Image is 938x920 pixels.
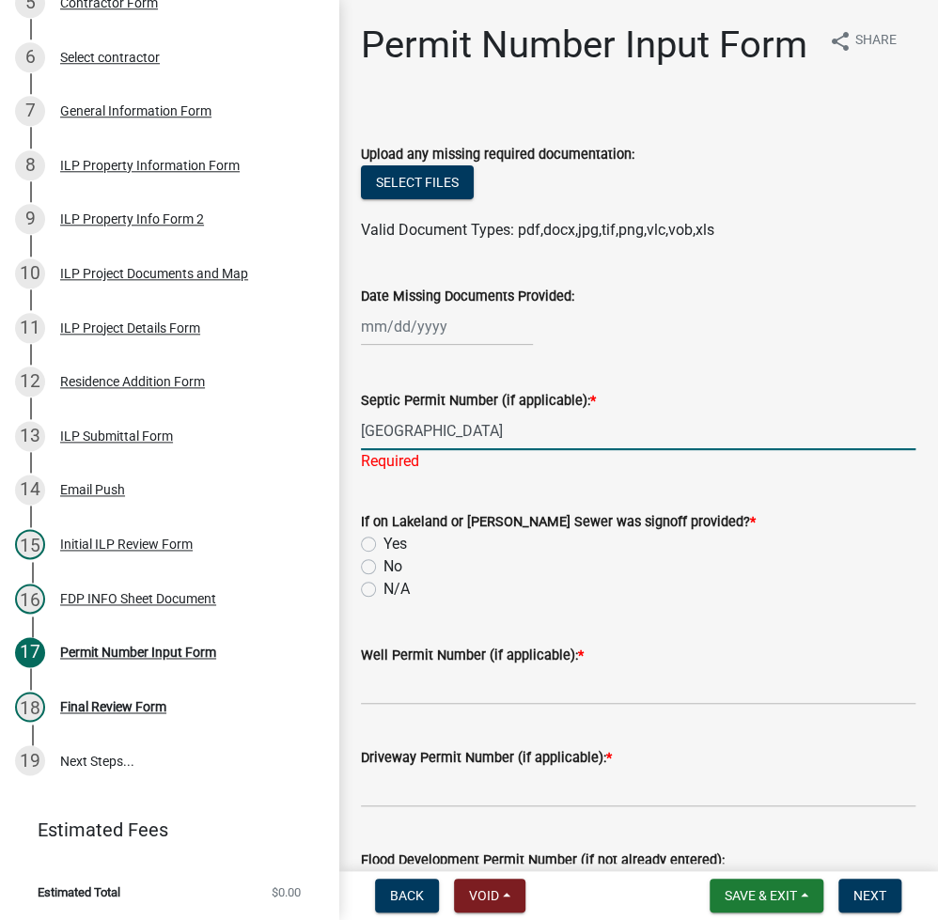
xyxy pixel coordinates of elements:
div: 10 [15,258,45,288]
button: shareShare [814,23,912,59]
div: ILP Property Information Form [60,159,240,172]
span: Valid Document Types: pdf,docx,jpg,tif,png,vlc,vob,xls [361,221,714,239]
label: Upload any missing required documentation: [361,148,634,162]
input: mm/dd/yyyy [361,307,533,346]
div: 8 [15,150,45,180]
i: share [829,30,852,53]
div: Initial ILP Review Form [60,538,193,551]
label: Driveway Permit Number (if applicable): [361,752,612,765]
label: Flood Development Permit Number (if not already entered): [361,854,725,867]
div: 7 [15,96,45,126]
div: ILP Project Details Form [60,321,200,335]
div: 14 [15,475,45,505]
span: Back [390,888,424,903]
span: Share [855,30,897,53]
div: Required [361,450,915,473]
div: 15 [15,529,45,559]
span: Void [469,888,499,903]
span: Next [853,888,886,903]
div: 17 [15,637,45,667]
span: Save & Exit [725,888,797,903]
button: Next [838,879,901,912]
div: 9 [15,204,45,234]
label: N/A [383,578,410,600]
div: ILP Project Documents and Map [60,267,248,280]
label: Date Missing Documents Provided: [361,290,574,304]
label: Well Permit Number (if applicable): [361,649,584,663]
div: FDP INFO Sheet Document [60,592,216,605]
span: $0.00 [272,885,301,897]
span: Estimated Total [38,885,120,897]
h1: Permit Number Input Form [361,23,807,68]
label: No [383,555,402,578]
div: 11 [15,313,45,343]
div: Residence Addition Form [60,375,205,388]
div: Select contractor [60,51,160,64]
button: Select files [361,165,474,199]
a: Estimated Fees [15,810,308,848]
div: Final Review Form [60,700,166,713]
div: 19 [15,745,45,775]
button: Save & Exit [710,879,823,912]
button: Void [454,879,525,912]
div: General Information Form [60,104,211,117]
div: 13 [15,421,45,451]
div: 18 [15,692,45,722]
label: Yes [383,533,407,555]
button: Back [375,879,439,912]
label: If on Lakeland or [PERSON_NAME] Sewer was signoff provided? [361,516,756,529]
div: ILP Property Info Form 2 [60,212,204,226]
div: 16 [15,584,45,614]
div: ILP Submittal Form [60,429,173,443]
div: 6 [15,42,45,72]
div: Email Push [60,483,125,496]
label: Septic Permit Number (if applicable): [361,395,596,408]
div: Permit Number Input Form [60,646,216,659]
div: 12 [15,366,45,397]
